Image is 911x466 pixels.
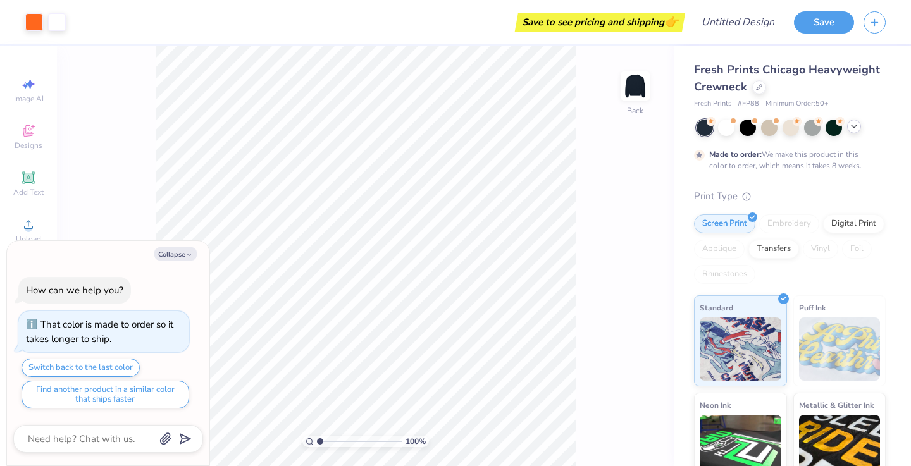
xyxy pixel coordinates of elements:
[799,398,874,412] span: Metallic & Glitter Ink
[406,436,426,447] span: 100 %
[823,214,884,233] div: Digital Print
[694,214,755,233] div: Screen Print
[22,359,140,377] button: Switch back to the last color
[518,13,682,32] div: Save to see pricing and shipping
[700,301,733,314] span: Standard
[799,317,881,381] img: Puff Ink
[799,301,826,314] span: Puff Ink
[694,62,880,94] span: Fresh Prints Chicago Heavyweight Crewneck
[16,234,41,244] span: Upload
[709,149,865,171] div: We make this product in this color to order, which means it takes 8 weeks.
[759,214,819,233] div: Embroidery
[694,240,745,259] div: Applique
[803,240,838,259] div: Vinyl
[700,398,731,412] span: Neon Ink
[694,265,755,284] div: Rhinestones
[15,140,42,150] span: Designs
[26,318,173,345] div: That color is made to order so it takes longer to ship.
[700,317,781,381] img: Standard
[694,99,731,109] span: Fresh Prints
[738,99,759,109] span: # FP88
[748,240,799,259] div: Transfers
[14,94,44,104] span: Image AI
[694,189,886,204] div: Print Type
[709,149,762,159] strong: Made to order:
[13,187,44,197] span: Add Text
[794,11,854,34] button: Save
[664,14,678,29] span: 👉
[627,105,643,116] div: Back
[765,99,829,109] span: Minimum Order: 50 +
[842,240,872,259] div: Foil
[154,247,197,261] button: Collapse
[22,381,189,408] button: Find another product in a similar color that ships faster
[691,9,784,35] input: Untitled Design
[26,284,123,297] div: How can we help you?
[623,73,648,99] img: Back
